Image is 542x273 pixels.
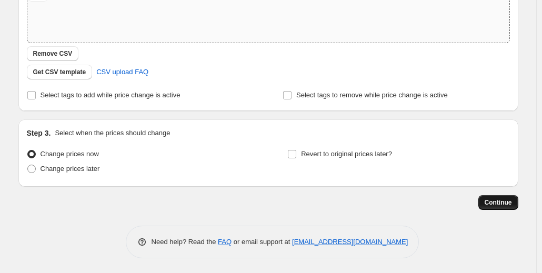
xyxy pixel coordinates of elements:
[485,198,512,207] span: Continue
[152,238,218,246] span: Need help? Read the
[292,238,408,246] a: [EMAIL_ADDRESS][DOMAIN_NAME]
[55,128,170,138] p: Select when the prices should change
[33,49,73,58] span: Remove CSV
[41,165,100,173] span: Change prices later
[96,67,148,77] span: CSV upload FAQ
[41,150,99,158] span: Change prices now
[41,91,180,99] span: Select tags to add while price change is active
[218,238,232,246] a: FAQ
[232,238,292,246] span: or email support at
[301,150,392,158] span: Revert to original prices later?
[90,64,155,80] a: CSV upload FAQ
[296,91,448,99] span: Select tags to remove while price change is active
[33,68,86,76] span: Get CSV template
[27,65,93,79] button: Get CSV template
[27,46,79,61] button: Remove CSV
[27,128,51,138] h2: Step 3.
[478,195,518,210] button: Continue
